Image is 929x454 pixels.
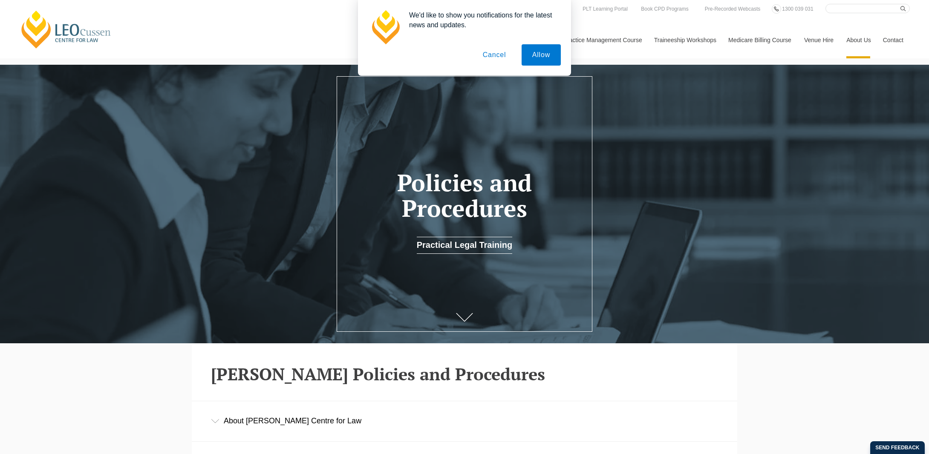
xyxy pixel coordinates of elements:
[522,44,561,66] button: Allow
[353,170,576,221] h1: Policies and Procedures
[417,237,513,254] a: Practical Legal Training
[211,365,718,383] h2: [PERSON_NAME] Policies and Procedures
[192,401,737,441] div: About [PERSON_NAME] Centre for Law
[368,10,402,44] img: notification icon
[472,44,517,66] button: Cancel
[402,10,561,30] div: We'd like to show you notifications for the latest news and updates.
